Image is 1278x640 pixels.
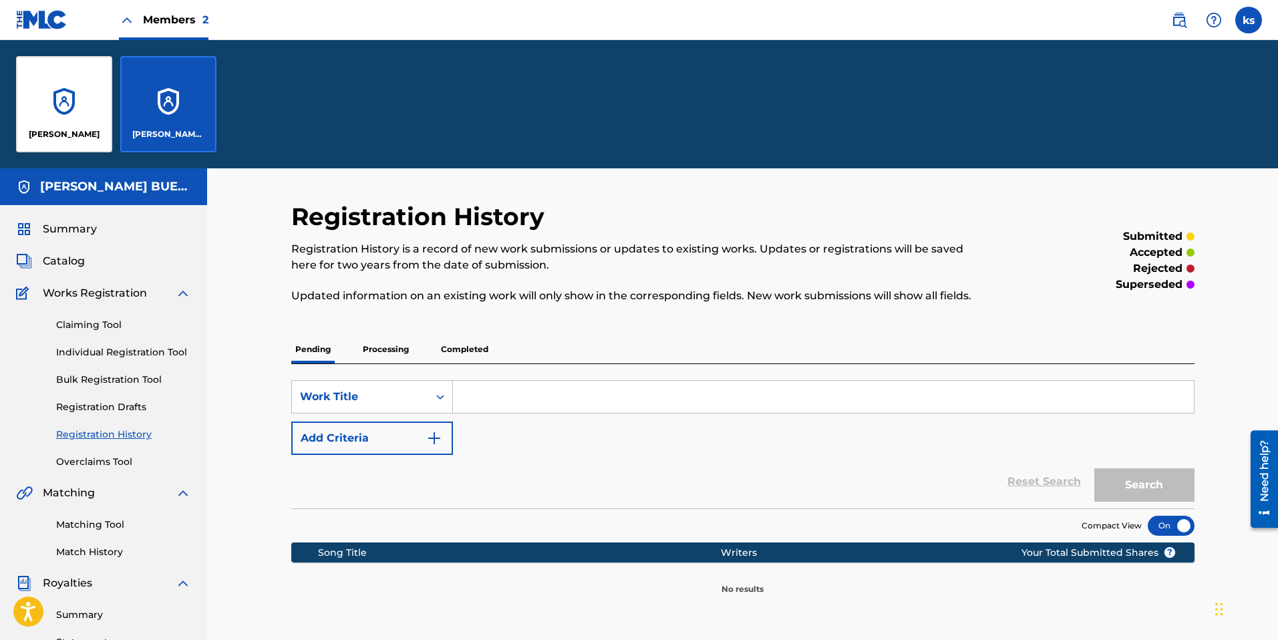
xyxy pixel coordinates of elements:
[16,285,33,301] img: Works Registration
[318,546,721,560] div: Song Title
[1211,576,1278,640] div: Widget de chat
[300,389,420,405] div: Work Title
[43,253,85,269] span: Catalog
[1241,426,1278,533] iframe: Resource Center
[359,335,413,363] p: Processing
[56,345,191,359] a: Individual Registration Tool
[1082,520,1142,532] span: Compact View
[16,253,32,269] img: Catalog
[16,485,33,501] img: Matching
[16,179,32,195] img: Accounts
[40,179,191,194] h5: MALA FAMA BUENA VIDA
[1235,7,1262,33] div: User Menu
[119,12,135,28] img: Close
[43,285,147,301] span: Works Registration
[56,318,191,332] a: Claiming Tool
[1164,547,1175,558] span: ?
[1133,261,1182,277] p: rejected
[1201,7,1227,33] div: Help
[56,373,191,387] a: Bulk Registration Tool
[291,288,987,304] p: Updated information on an existing work will only show in the corresponding fields. New work subm...
[43,575,92,591] span: Royalties
[437,335,492,363] p: Completed
[1171,12,1187,28] img: search
[56,545,191,559] a: Match History
[29,128,100,140] p: karl soriano
[291,241,987,273] p: Registration History is a record of new work submissions or updates to existing works. Updates or...
[56,428,191,442] a: Registration History
[1206,12,1222,28] img: help
[291,335,335,363] p: Pending
[16,10,67,29] img: MLC Logo
[56,400,191,414] a: Registration Drafts
[120,56,216,152] a: Accounts[PERSON_NAME] BUENA VIDA
[291,422,453,455] button: Add Criteria
[291,380,1194,508] form: Search Form
[16,221,97,237] a: SummarySummary
[143,12,208,27] span: Members
[175,285,191,301] img: expand
[291,202,551,232] h2: Registration History
[202,13,208,26] span: 2
[16,575,32,591] img: Royalties
[16,253,85,269] a: CatalogCatalog
[1021,546,1176,560] span: Your Total Submitted Shares
[43,485,95,501] span: Matching
[1123,228,1182,245] p: submitted
[56,608,191,622] a: Summary
[1116,277,1182,293] p: superseded
[175,485,191,501] img: expand
[722,567,764,595] p: No results
[1211,576,1278,640] iframe: Chat Widget
[56,518,191,532] a: Matching Tool
[1166,7,1192,33] a: Public Search
[132,128,205,140] p: MALA FAMA BUENA VIDA
[1130,245,1182,261] p: accepted
[16,56,112,152] a: Accounts[PERSON_NAME]
[175,575,191,591] img: expand
[16,221,32,237] img: Summary
[43,221,97,237] span: Summary
[1215,589,1223,629] div: Arrastrar
[56,455,191,469] a: Overclaims Tool
[426,430,442,446] img: 9d2ae6d4665cec9f34b9.svg
[721,546,1064,560] div: Writers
